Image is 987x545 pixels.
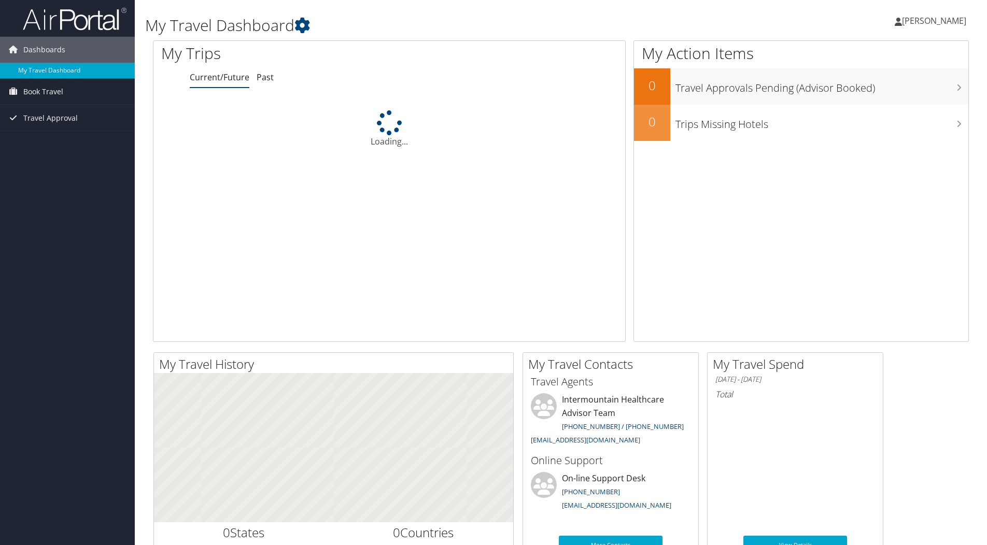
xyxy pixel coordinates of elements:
a: [PHONE_NUMBER] / [PHONE_NUMBER] [562,422,684,431]
h6: [DATE] - [DATE] [715,375,875,384]
span: Dashboards [23,37,65,63]
h2: My Travel Spend [713,355,883,373]
a: Current/Future [190,71,249,83]
h2: States [162,524,326,541]
h3: Trips Missing Hotels [675,112,968,132]
h2: 0 [634,113,670,131]
a: [PHONE_NUMBER] [562,487,620,496]
div: Loading... [153,110,625,148]
a: [EMAIL_ADDRESS][DOMAIN_NAME] [531,435,640,444]
li: On-line Support Desk [526,472,696,514]
img: airportal-logo.png [23,7,126,31]
li: Intermountain Healthcare Advisor Team [526,393,696,449]
span: [PERSON_NAME] [902,15,966,26]
h1: My Action Items [634,42,968,64]
a: Past [257,71,274,83]
h2: Countries [342,524,506,541]
h2: 0 [634,77,670,94]
a: 0Travel Approvals Pending (Advisor Booked) [634,68,968,105]
h2: My Travel History [159,355,513,373]
h3: Travel Approvals Pending (Advisor Booked) [675,76,968,95]
a: [PERSON_NAME] [895,5,977,36]
h1: My Travel Dashboard [145,15,699,36]
h2: My Travel Contacts [528,355,698,373]
h1: My Trips [161,42,421,64]
span: Travel Approval [23,105,78,131]
h3: Online Support [531,453,690,468]
span: 0 [393,524,400,541]
h6: Total [715,389,875,400]
a: 0Trips Missing Hotels [634,105,968,141]
span: 0 [223,524,230,541]
a: [EMAIL_ADDRESS][DOMAIN_NAME] [562,500,671,510]
h3: Travel Agents [531,375,690,389]
span: Book Travel [23,79,63,105]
